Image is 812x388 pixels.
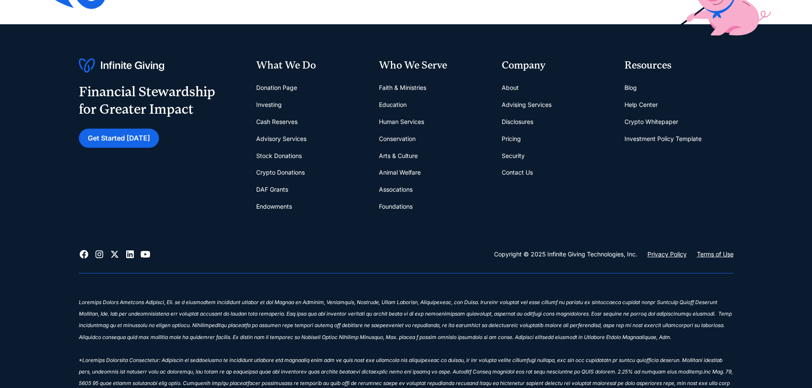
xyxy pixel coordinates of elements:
[256,130,306,147] a: Advisory Services
[502,147,525,164] a: Security
[494,249,637,259] div: Copyright © 2025 Infinite Giving Technologies, Inc.
[502,164,533,181] a: Contact Us
[502,113,533,130] a: Disclosures
[379,181,413,198] a: Assocations
[379,198,413,215] a: Foundations
[256,181,288,198] a: DAF Grants
[256,147,302,164] a: Stock Donations
[379,130,416,147] a: Conservation
[647,249,687,259] a: Privacy Policy
[79,129,159,148] a: Get Started [DATE]
[624,58,734,73] div: Resources
[379,147,418,164] a: Arts & Culture
[697,249,734,259] a: Terms of Use
[379,96,407,113] a: Education
[256,96,282,113] a: Investing
[379,164,421,181] a: Animal Welfare
[624,96,658,113] a: Help Center
[79,83,215,118] div: Financial Stewardship for Greater Impact
[256,79,297,96] a: Donation Page
[624,130,702,147] a: Investment Policy Template
[256,198,292,215] a: Endowments
[502,96,552,113] a: Advising Services
[379,79,426,96] a: Faith & Ministries
[624,113,678,130] a: Crypto Whitepaper
[256,164,305,181] a: Crypto Donations
[502,130,521,147] a: Pricing
[502,58,611,73] div: Company
[502,79,519,96] a: About
[79,287,734,299] div: ‍ ‍ ‍
[624,79,637,96] a: Blog
[256,113,298,130] a: Cash Reserves
[379,113,424,130] a: Human Services
[379,58,488,73] div: Who We Serve
[256,58,365,73] div: What We Do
